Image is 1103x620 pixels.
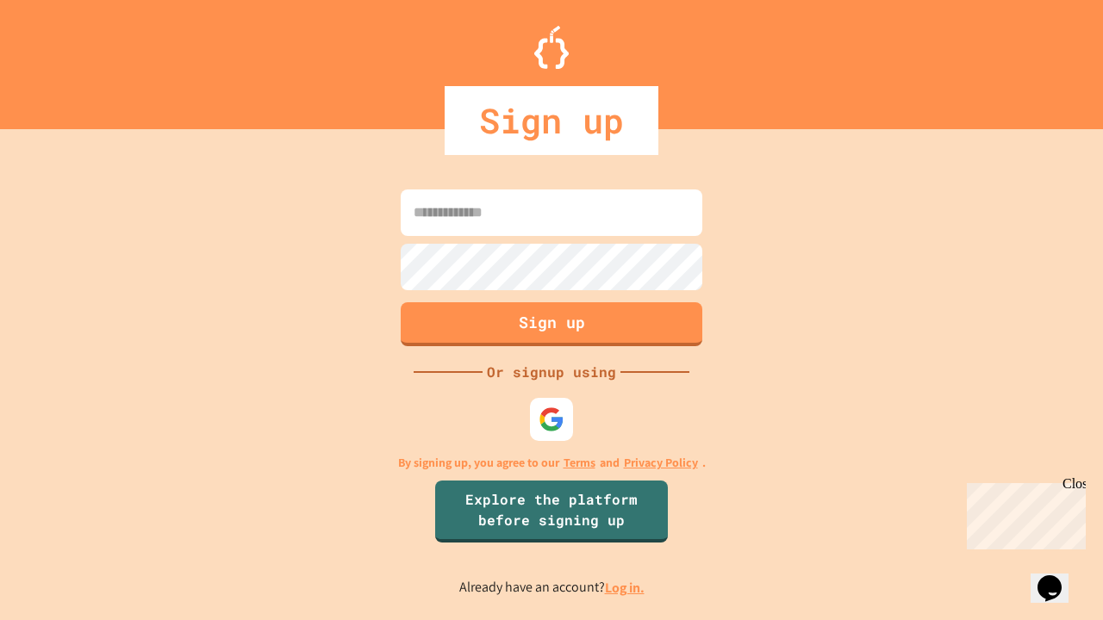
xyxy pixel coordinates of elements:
[534,26,569,69] img: Logo.svg
[445,86,658,155] div: Sign up
[564,454,595,472] a: Terms
[539,406,564,432] img: google-icon.svg
[7,7,119,109] div: Chat with us now!Close
[483,362,620,382] div: Or signup using
[624,454,698,472] a: Privacy Policy
[398,454,706,472] p: By signing up, you agree to our and .
[459,577,645,598] p: Already have an account?
[401,302,702,346] button: Sign up
[960,476,1086,549] iframe: chat widget
[435,480,668,542] a: Explore the platform before signing up
[605,579,645,597] a: Log in.
[1031,551,1086,603] iframe: chat widget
